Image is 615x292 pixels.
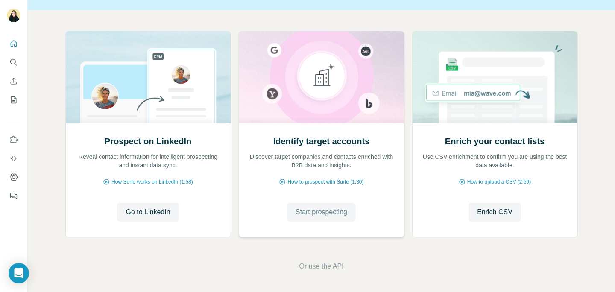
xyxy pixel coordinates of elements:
[9,263,29,283] div: Open Intercom Messenger
[467,178,531,186] span: How to upload a CSV (2:59)
[248,152,395,169] p: Discover target companies and contacts enriched with B2B data and insights.
[296,207,347,217] span: Start prospecting
[287,203,356,222] button: Start prospecting
[469,203,521,222] button: Enrich CSV
[74,152,222,169] p: Reveal contact information for intelligent prospecting and instant data sync.
[7,73,20,89] button: Enrich CSV
[287,178,363,186] span: How to prospect with Surfe (1:30)
[7,169,20,185] button: Dashboard
[7,9,20,22] img: Avatar
[477,207,512,217] span: Enrich CSV
[7,92,20,108] button: My lists
[7,151,20,166] button: Use Surfe API
[117,203,179,222] button: Go to LinkedIn
[126,207,170,217] span: Go to LinkedIn
[7,55,20,70] button: Search
[111,178,193,186] span: How Surfe works on LinkedIn (1:58)
[65,31,231,123] img: Prospect on LinkedIn
[7,36,20,51] button: Quick start
[105,135,191,147] h2: Prospect on LinkedIn
[239,31,404,123] img: Identify target accounts
[299,261,343,272] button: Or use the API
[7,132,20,147] button: Use Surfe on LinkedIn
[421,152,569,169] p: Use CSV enrichment to confirm you are using the best data available.
[412,31,578,123] img: Enrich your contact lists
[273,135,370,147] h2: Identify target accounts
[445,135,545,147] h2: Enrich your contact lists
[7,188,20,204] button: Feedback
